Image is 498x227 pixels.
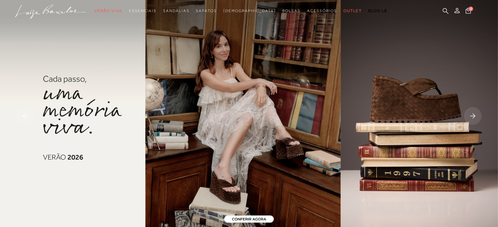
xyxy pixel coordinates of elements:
[163,8,189,13] span: Sandálias
[223,5,276,17] a: noSubCategoriesText
[129,8,157,13] span: Essenciais
[464,7,473,16] button: 0
[94,5,122,17] a: noSubCategoriesText
[196,8,216,13] span: Sapatos
[129,5,157,17] a: noSubCategoriesText
[469,7,473,11] span: 0
[307,5,337,17] a: noSubCategoriesText
[307,8,337,13] span: Acessórios
[196,5,216,17] a: noSubCategoriesText
[223,8,276,13] span: [DEMOGRAPHIC_DATA]
[163,5,189,17] a: noSubCategoriesText
[343,8,362,13] span: Outlet
[282,5,301,17] a: noSubCategoriesText
[343,5,362,17] a: noSubCategoriesText
[94,8,122,13] span: Verão Viva
[282,8,301,13] span: Bolsas
[368,8,387,13] span: BLOG LB
[368,5,387,17] a: BLOG LB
